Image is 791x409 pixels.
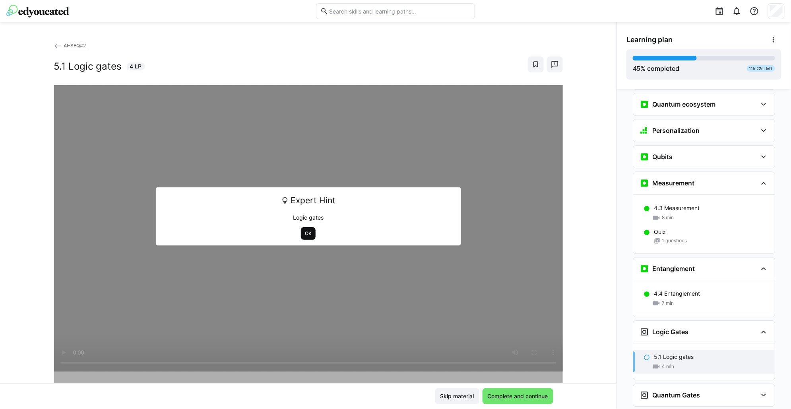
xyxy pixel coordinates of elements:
input: Search skills and learning paths… [328,8,471,15]
h3: Quantum ecosystem [652,100,715,108]
h3: Logic Gates [652,328,688,336]
span: Expert Hint [291,193,335,208]
p: 4.3 Measurement [654,204,700,212]
p: 4.4 Entanglement [654,290,700,298]
button: OK [301,227,316,240]
h3: Personalization [652,127,700,134]
p: Quiz [654,228,666,236]
span: 8 min [662,214,674,221]
span: Skip material [439,392,475,400]
h3: Qubits [652,153,673,161]
span: 45 [633,64,641,72]
h3: Entanglement [652,265,695,273]
button: Complete and continue [483,388,553,404]
h3: Quantum Gates [652,391,700,399]
h2: 5.1 Logic gates [54,60,122,72]
h3: Measurement [652,179,694,187]
button: Skip material [435,388,479,404]
p: 5.1 Logic gates [654,353,694,361]
span: OK [304,230,312,237]
span: AI-SEQ#2 [64,43,86,49]
span: 1 questions [662,238,687,244]
span: 4 LP [130,62,142,70]
div: 11h 22m left [747,65,775,72]
div: % completed [633,64,680,73]
span: 4 min [662,363,674,370]
a: AI-SEQ#2 [54,43,86,49]
p: Logic gates [161,214,456,222]
span: 7 min [662,300,674,306]
span: Learning plan [626,35,673,44]
span: Complete and continue [487,392,549,400]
